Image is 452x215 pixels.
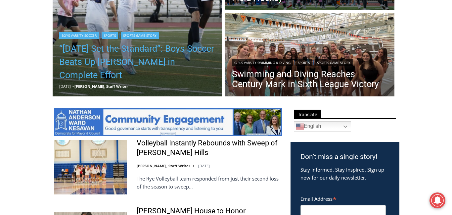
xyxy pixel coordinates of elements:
[137,138,282,157] a: Volleyball Instantly Rebounds with Sweep of [PERSON_NAME] Hills
[121,32,159,39] a: Sports Game Story
[173,66,307,81] span: Intern @ [DOMAIN_NAME]
[294,121,351,132] a: English
[232,69,388,89] a: Swimming and Diving Reaches Century Mark in Sixth League Victory
[300,166,389,182] p: Stay informed. Stay inspired. Sign up now for our daily newsletter.
[72,84,74,89] span: –
[167,0,313,64] div: "The first chef I interviewed talked about coming to [GEOGRAPHIC_DATA] from [GEOGRAPHIC_DATA] in ...
[59,42,215,82] a: “[DATE] Set the Standard”: Boys Soccer Beats Up [PERSON_NAME] in Complete Effort
[5,67,88,82] h4: [PERSON_NAME] Read Sanctuary Fall Fest: [DATE]
[59,84,71,89] time: [DATE]
[198,163,210,168] time: [DATE]
[225,13,395,98] a: Read More Swimming and Diving Reaches Century Mark in Sixth League Victory
[315,59,353,66] a: Sports Game Story
[137,163,190,168] a: [PERSON_NAME], Staff Writer
[296,123,304,131] img: en
[59,31,215,39] div: | |
[74,84,128,89] a: [PERSON_NAME], Staff Writer
[77,56,80,63] div: 6
[74,56,76,63] div: /
[102,32,118,39] a: Sports
[159,64,321,82] a: Intern @ [DOMAIN_NAME]
[294,110,321,119] span: Translate
[232,58,388,66] div: | |
[300,152,389,162] h3: Don’t miss a single story!
[295,59,312,66] a: Sports
[225,13,395,98] img: (PHOTO: The Rye - Rye Neck - Blind Brook Swim and Dive team from a victory on September 19, 2025....
[54,140,127,194] img: Volleyball Instantly Rebounds with Sweep of Byram Hills
[0,66,99,82] a: [PERSON_NAME] Read Sanctuary Fall Fest: [DATE]
[300,192,386,204] label: Email Address
[69,56,72,63] div: 1
[232,59,293,66] a: Girls Varsity Swimming & Diving
[69,20,96,54] div: Co-sponsored by Westchester County Parks
[0,0,66,66] img: s_800_29ca6ca9-f6cc-433c-a631-14f6620ca39b.jpeg
[59,32,99,39] a: Boys Varsity Soccer
[137,175,282,190] p: The Rye Volleyball team responded from just their second loss of the season to sweep…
